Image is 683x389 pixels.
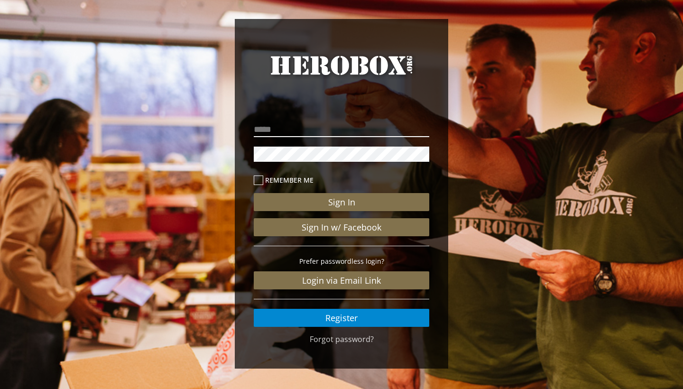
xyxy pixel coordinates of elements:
a: Forgot password? [310,334,374,344]
button: Sign In [254,193,429,211]
label: Remember me [254,175,429,185]
a: HeroBox [254,52,429,96]
p: Prefer passwordless login? [254,256,429,267]
a: Login via Email Link [254,271,429,289]
a: Sign In w/ Facebook [254,218,429,236]
a: Register [254,309,429,327]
